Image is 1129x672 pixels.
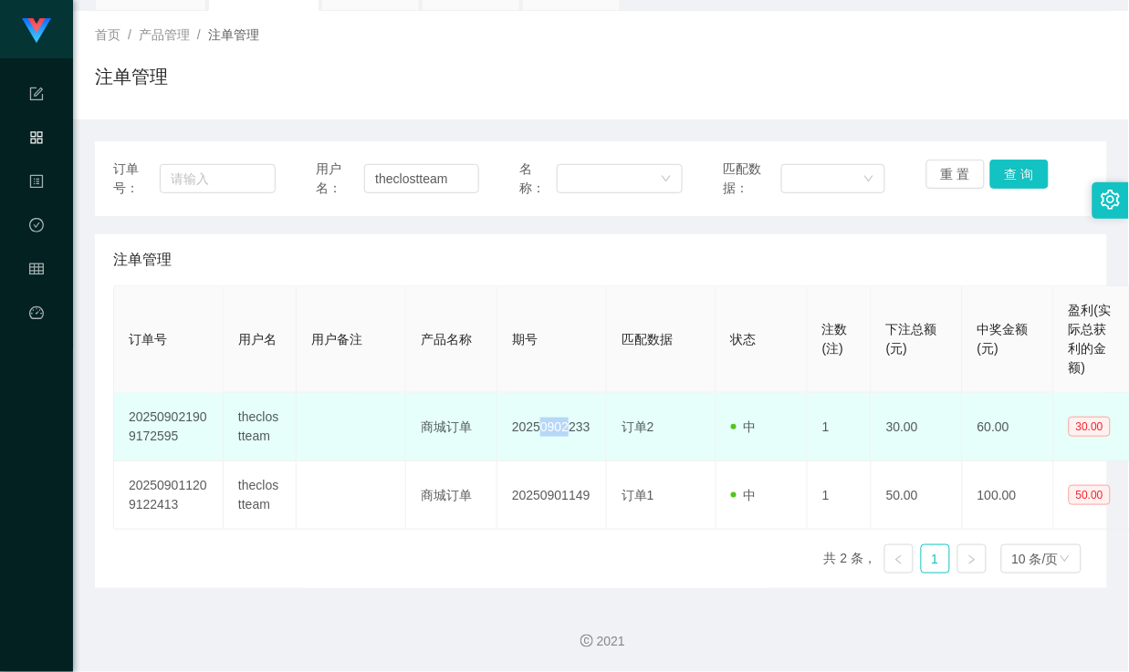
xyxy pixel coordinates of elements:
i: 图标: check-circle-o [29,210,44,246]
a: 1 [922,545,949,573]
span: / [128,27,131,42]
td: 商城订单 [406,393,497,461]
span: 会员管理 [29,263,44,425]
i: 图标: down [1060,553,1071,566]
i: 图标: profile [29,166,44,202]
td: 100.00 [963,461,1054,530]
button: 查 询 [990,160,1049,189]
span: 用户名： [317,160,365,198]
img: logo.9652507e.png [22,18,51,44]
i: 图标: down [661,173,672,186]
td: 202509011209122413 [114,461,224,530]
td: 商城订单 [406,461,497,530]
td: theclostteam [224,393,297,461]
td: 30.00 [872,393,963,461]
i: 图标: copyright [580,635,593,647]
span: 下注总额(元) [886,322,937,356]
span: 订单1 [622,488,654,502]
button: 重 置 [926,160,985,189]
span: / [197,27,201,42]
span: 中 [731,419,757,434]
span: 产品管理 [29,131,44,294]
i: 图标: table [29,253,44,290]
span: 产品名称 [421,332,472,346]
div: 2021 [88,632,1114,651]
i: 图标: right [967,554,977,565]
li: 1 [921,544,950,574]
span: 注单管理 [113,249,172,271]
td: 202509021909172595 [114,393,224,461]
span: 订单号 [129,332,167,346]
span: 名称： [519,160,557,198]
span: 数据中心 [29,219,44,381]
div: 10 条/页 [1012,545,1059,573]
td: 20250902233 [497,393,607,461]
td: 1 [808,393,872,461]
i: 图标: down [863,173,874,186]
td: 50.00 [872,461,963,530]
span: 注单管理 [208,27,259,42]
span: 用户备注 [311,332,362,346]
span: 50.00 [1069,485,1111,505]
input: 请输入 [364,164,478,193]
span: 内容中心 [29,175,44,337]
span: 匹配数据： [723,160,781,198]
span: 用户名 [238,332,277,346]
span: 注数(注) [822,322,848,356]
td: 20250901149 [497,461,607,530]
span: 订单2 [622,419,654,434]
i: 图标: setting [1101,190,1121,210]
input: 请输入 [160,164,276,193]
span: 匹配数据 [622,332,673,346]
span: 产品管理 [139,27,190,42]
i: 图标: left [894,554,904,565]
span: 系统配置 [29,88,44,250]
span: 中 [731,488,757,502]
li: 上一页 [884,544,914,574]
span: 30.00 [1069,417,1111,437]
i: 图标: form [29,78,44,115]
td: 60.00 [963,393,1054,461]
i: 图标: appstore-o [29,122,44,159]
h1: 注单管理 [95,63,168,90]
span: 中奖金额(元) [977,322,1029,356]
li: 下一页 [957,544,987,574]
td: 1 [808,461,872,530]
span: 状态 [731,332,757,346]
span: 首页 [95,27,120,42]
td: theclostteam [224,461,297,530]
span: 期号 [512,332,538,346]
span: 订单号： [113,160,160,198]
li: 共 2 条， [824,544,877,574]
span: 盈利(实际总获利的金额) [1069,303,1112,375]
a: 图标: dashboard平台首页 [29,295,44,480]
